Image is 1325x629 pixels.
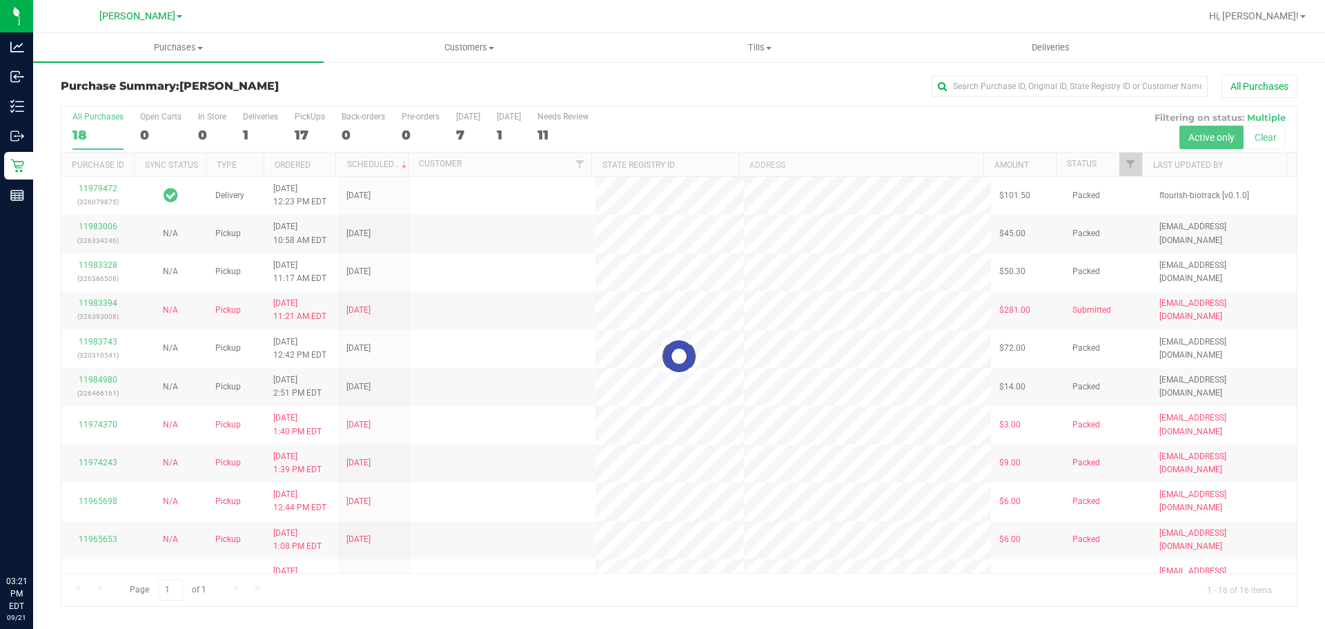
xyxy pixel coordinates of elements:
span: [PERSON_NAME] [99,10,175,22]
span: Customers [324,41,614,54]
span: Hi, [PERSON_NAME]! [1209,10,1299,21]
a: Purchases [33,33,324,62]
input: Search Purchase ID, Original ID, State Registry ID or Customer Name... [932,76,1208,97]
a: Deliveries [905,33,1196,62]
inline-svg: Inbound [10,70,24,84]
a: Customers [324,33,614,62]
inline-svg: Retail [10,159,24,173]
p: 09/21 [6,612,27,623]
h3: Purchase Summary: [61,80,473,93]
p: 03:21 PM EDT [6,575,27,612]
span: Deliveries [1013,41,1088,54]
inline-svg: Outbound [10,129,24,143]
iframe: Resource center [14,519,55,560]
inline-svg: Inventory [10,99,24,113]
span: [PERSON_NAME] [179,79,279,93]
span: Tills [615,41,904,54]
span: Purchases [33,41,324,54]
a: Tills [614,33,905,62]
button: All Purchases [1221,75,1297,98]
inline-svg: Reports [10,188,24,202]
inline-svg: Analytics [10,40,24,54]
